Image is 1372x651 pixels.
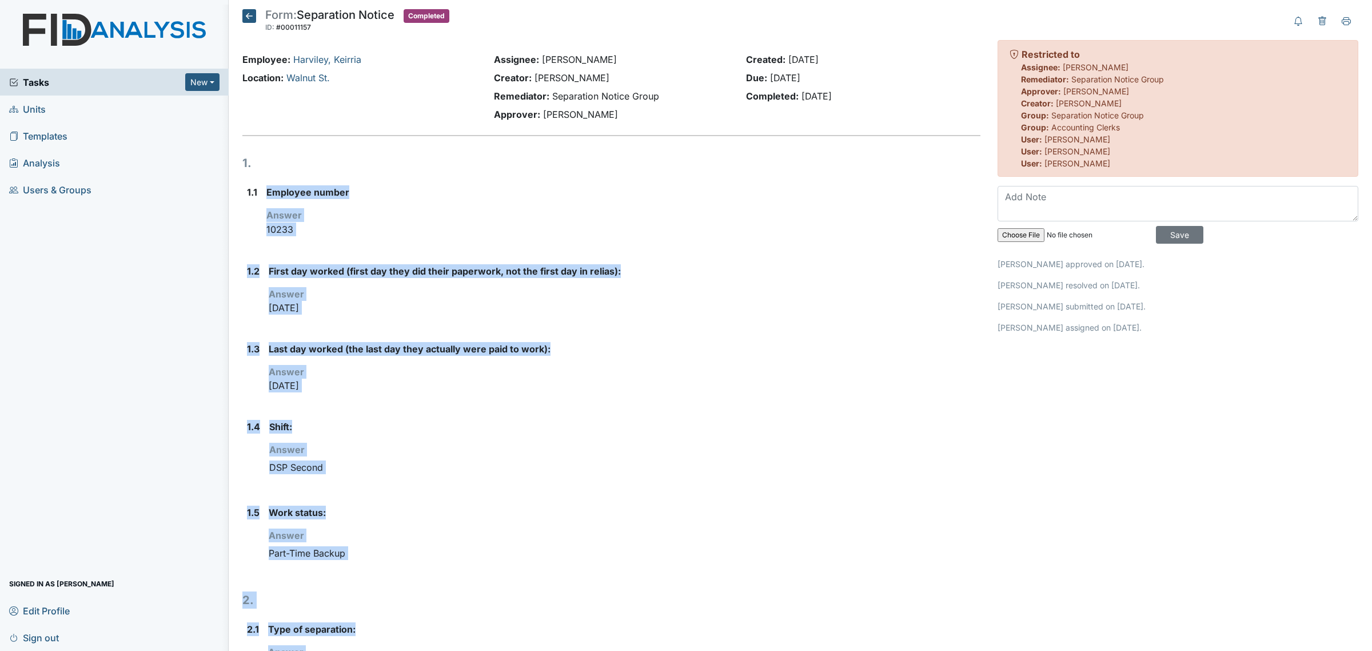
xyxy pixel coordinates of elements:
[269,420,292,434] label: Shift:
[9,127,67,145] span: Templates
[998,321,1358,334] p: [PERSON_NAME] assigned on [DATE].
[1021,134,1042,144] strong: User:
[1021,158,1042,168] strong: User:
[1021,122,1049,132] strong: Group:
[998,258,1358,270] p: [PERSON_NAME] approved on [DATE].
[9,154,60,172] span: Analysis
[266,209,302,221] strong: Answer
[1021,62,1060,72] strong: Assignee:
[1056,98,1122,108] span: [PERSON_NAME]
[1044,134,1110,144] span: [PERSON_NAME]
[269,542,980,564] div: Part-Time Backup
[788,54,819,65] span: [DATE]
[1021,74,1069,84] strong: Remediator:
[247,264,260,278] label: 1.2
[265,9,394,34] div: Separation Notice
[269,506,326,519] label: Work status:
[269,444,305,455] strong: Answer
[1044,146,1110,156] span: [PERSON_NAME]
[1021,98,1054,108] strong: Creator:
[746,72,767,84] strong: Due:
[1021,86,1061,96] strong: Approver:
[1071,74,1164,84] span: Separation Notice Group
[552,90,659,102] span: Separation Notice Group
[1063,86,1129,96] span: [PERSON_NAME]
[242,154,980,172] h1: 1.
[746,54,785,65] strong: Created:
[998,300,1358,312] p: [PERSON_NAME] submitted on [DATE].
[801,90,832,102] span: [DATE]
[1063,62,1128,72] span: [PERSON_NAME]
[276,23,311,31] span: #00011157
[542,54,617,65] span: [PERSON_NAME]
[543,109,618,120] span: [PERSON_NAME]
[286,72,330,84] a: Walnut St.
[269,288,304,300] strong: Answer
[293,54,361,65] a: Harviley, Keirria
[242,54,290,65] strong: Employee:
[242,72,284,84] strong: Location:
[265,23,274,31] span: ID:
[9,629,59,646] span: Sign out
[269,301,980,315] p: [DATE]
[494,109,540,120] strong: Approver:
[269,457,980,478] div: DSP Second
[494,72,532,84] strong: Creator:
[269,530,304,541] strong: Answer
[269,366,304,378] strong: Answer
[242,592,980,609] h1: 2.
[494,54,539,65] strong: Assignee:
[746,90,799,102] strong: Completed:
[1051,110,1144,120] span: Separation Notice Group
[494,90,549,102] strong: Remediator:
[1022,49,1080,60] strong: Restricted to
[247,622,259,636] label: 2.1
[1021,110,1049,120] strong: Group:
[770,72,800,84] span: [DATE]
[9,76,185,89] a: Tasks
[269,264,621,278] label: First day worked (first day they did their paperwork, not the first day in relias):
[265,8,297,22] span: Form:
[404,9,449,23] span: Completed
[1044,158,1110,168] span: [PERSON_NAME]
[9,602,70,620] span: Edit Profile
[266,185,349,199] label: Employee number
[247,185,257,199] label: 1.1
[1021,146,1042,156] strong: User:
[535,72,609,84] span: [PERSON_NAME]
[9,100,46,118] span: Units
[185,73,220,91] button: New
[1051,122,1120,132] span: Accounting Clerks
[1156,226,1203,244] input: Save
[247,420,260,434] label: 1.4
[9,181,91,199] span: Users & Groups
[247,342,260,356] label: 1.3
[269,379,980,392] p: [DATE]
[9,575,114,593] span: Signed in as [PERSON_NAME]
[269,342,551,356] label: Last day worked (the last day they actually were paid to work):
[268,622,356,636] label: Type of separation:
[998,279,1358,291] p: [PERSON_NAME] resolved on [DATE].
[247,506,260,519] label: 1.5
